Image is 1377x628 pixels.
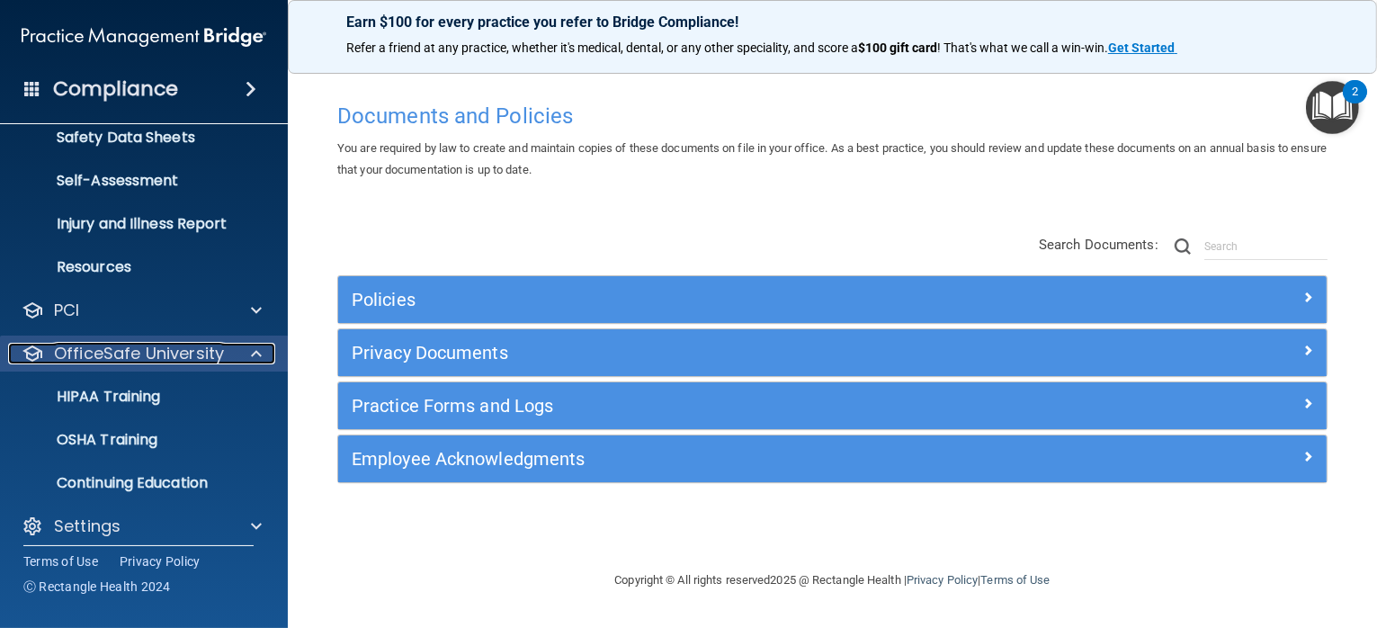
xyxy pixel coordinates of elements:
p: HIPAA Training [12,388,160,406]
p: PCI [54,300,79,321]
span: Refer a friend at any practice, whether it's medical, dental, or any other speciality, and score a [346,40,858,55]
a: Policies [352,285,1313,314]
strong: Get Started [1108,40,1175,55]
a: Terms of Use [23,552,98,570]
p: OfficeSafe University [54,343,224,364]
p: Safety Data Sheets [12,129,257,147]
p: OSHA Training [12,431,157,449]
h5: Policies [352,290,1066,310]
a: Employee Acknowledgments [352,444,1313,473]
button: Open Resource Center, 2 new notifications [1306,81,1359,134]
span: You are required by law to create and maintain copies of these documents on file in your office. ... [337,141,1327,176]
img: ic-search.3b580494.png [1175,238,1191,255]
a: Settings [22,516,262,537]
p: Resources [12,258,257,276]
a: Terms of Use [980,573,1050,587]
p: Continuing Education [12,474,257,492]
a: Get Started [1108,40,1177,55]
h4: Compliance [53,76,178,102]
a: Privacy Documents [352,338,1313,367]
h4: Documents and Policies [337,104,1328,128]
a: Privacy Policy [120,552,201,570]
strong: $100 gift card [858,40,937,55]
span: ! That's what we call a win-win. [937,40,1108,55]
a: Privacy Policy [907,573,978,587]
a: Practice Forms and Logs [352,391,1313,420]
a: OfficeSafe University [22,343,262,364]
h5: Privacy Documents [352,343,1066,363]
a: PCI [22,300,262,321]
p: Settings [54,516,121,537]
p: Self-Assessment [12,172,257,190]
h5: Practice Forms and Logs [352,396,1066,416]
div: 2 [1352,92,1358,115]
input: Search [1204,233,1328,260]
span: Ⓒ Rectangle Health 2024 [23,578,171,596]
div: Copyright © All rights reserved 2025 @ Rectangle Health | | [505,552,1161,609]
p: Injury and Illness Report [12,215,257,233]
span: Search Documents: [1039,237,1158,253]
p: Earn $100 for every practice you refer to Bridge Compliance! [346,13,1319,31]
img: PMB logo [22,19,266,55]
h5: Employee Acknowledgments [352,449,1066,469]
